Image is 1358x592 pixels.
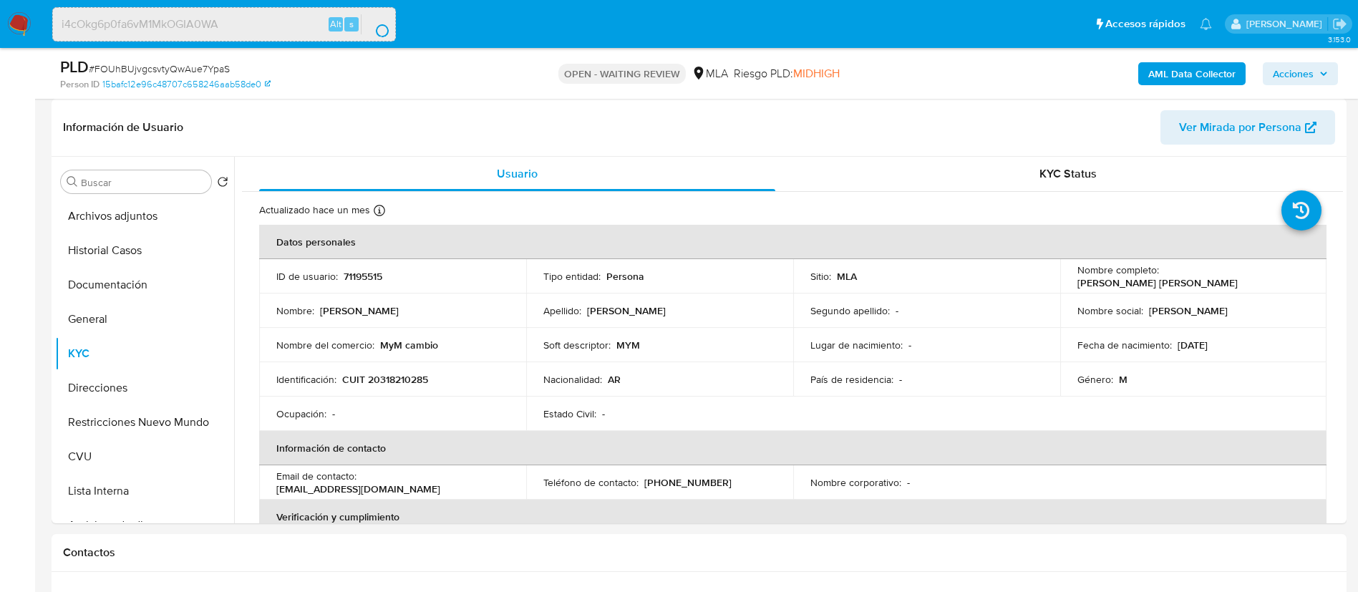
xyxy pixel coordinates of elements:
[63,120,183,135] h1: Información de Usuario
[1273,62,1314,85] span: Acciones
[793,65,840,82] span: MIDHIGH
[276,270,338,283] p: ID de usuario :
[558,64,686,84] p: OPEN - WAITING REVIEW
[1039,165,1097,182] span: KYC Status
[344,270,382,283] p: 71195515
[1119,373,1127,386] p: M
[276,373,336,386] p: Identificación :
[53,15,395,34] input: Buscar usuario o caso...
[1148,62,1236,85] b: AML Data Collector
[602,407,605,420] p: -
[1105,16,1185,31] span: Accesos rápidos
[1200,18,1212,30] a: Notificaciones
[899,373,902,386] p: -
[1160,110,1335,145] button: Ver Mirada por Persona
[543,373,602,386] p: Nacionalidad :
[55,233,234,268] button: Historial Casos
[55,440,234,474] button: CVU
[810,270,831,283] p: Sitio :
[55,268,234,302] button: Documentación
[1263,62,1338,85] button: Acciones
[896,304,898,317] p: -
[60,78,100,91] b: Person ID
[89,62,230,76] span: # FOUhBUjvgcsvtyQwAue7YpaS
[102,78,271,91] a: 15bafc12e96c48707c658246aab58de0
[543,339,611,351] p: Soft descriptor :
[1332,16,1347,31] a: Salir
[55,508,234,543] button: Anticipos de dinero
[1138,62,1246,85] button: AML Data Collector
[320,304,399,317] p: [PERSON_NAME]
[55,371,234,405] button: Direcciones
[810,304,890,317] p: Segundo apellido :
[907,476,910,489] p: -
[810,339,903,351] p: Lugar de nacimiento :
[63,545,1335,560] h1: Contactos
[810,373,893,386] p: País de residencia :
[1149,304,1228,317] p: [PERSON_NAME]
[1077,339,1172,351] p: Fecha de nacimiento :
[217,176,228,192] button: Volver al orden por defecto
[606,270,644,283] p: Persona
[1077,373,1113,386] p: Género :
[587,304,666,317] p: [PERSON_NAME]
[1077,276,1238,289] p: [PERSON_NAME] [PERSON_NAME]
[1179,110,1301,145] span: Ver Mirada por Persona
[644,476,732,489] p: [PHONE_NUMBER]
[734,66,840,82] span: Riesgo PLD:
[55,405,234,440] button: Restricciones Nuevo Mundo
[380,339,438,351] p: MyM cambio
[1077,263,1159,276] p: Nombre completo :
[1077,304,1143,317] p: Nombre social :
[349,17,354,31] span: s
[55,302,234,336] button: General
[60,55,89,78] b: PLD
[543,304,581,317] p: Apellido :
[55,336,234,371] button: KYC
[497,165,538,182] span: Usuario
[1328,34,1351,45] span: 3.153.0
[276,407,326,420] p: Ocupación :
[543,270,601,283] p: Tipo entidad :
[1246,17,1327,31] p: micaela.pliatskas@mercadolibre.com
[608,373,621,386] p: AR
[692,66,728,82] div: MLA
[908,339,911,351] p: -
[1178,339,1208,351] p: [DATE]
[342,373,428,386] p: CUIT 20318210285
[276,470,357,482] p: Email de contacto :
[543,407,596,420] p: Estado Civil :
[361,14,390,34] button: search-icon
[276,482,440,495] p: [EMAIL_ADDRESS][DOMAIN_NAME]
[276,304,314,317] p: Nombre :
[616,339,640,351] p: MYM
[259,500,1327,534] th: Verificación y cumplimiento
[259,203,370,217] p: Actualizado hace un mes
[332,407,335,420] p: -
[259,225,1327,259] th: Datos personales
[837,270,857,283] p: MLA
[810,476,901,489] p: Nombre corporativo :
[55,199,234,233] button: Archivos adjuntos
[55,474,234,508] button: Lista Interna
[67,176,78,188] button: Buscar
[81,176,205,189] input: Buscar
[543,476,639,489] p: Teléfono de contacto :
[330,17,341,31] span: Alt
[276,339,374,351] p: Nombre del comercio :
[259,431,1327,465] th: Información de contacto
